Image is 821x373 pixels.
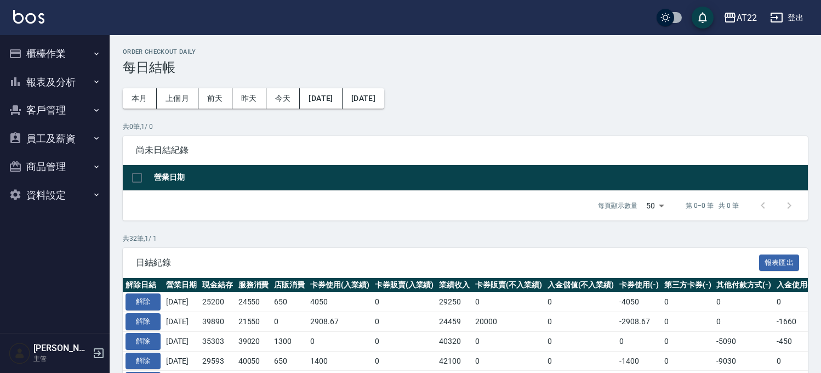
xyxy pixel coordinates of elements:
[766,8,808,28] button: 登出
[163,312,199,332] td: [DATE]
[163,351,199,371] td: [DATE]
[13,10,44,24] img: Logo
[151,165,808,191] th: 營業日期
[719,7,761,29] button: AT22
[123,234,808,244] p: 共 32 筆, 1 / 1
[662,292,714,312] td: 0
[199,292,236,312] td: 25200
[714,292,774,312] td: 0
[4,39,105,68] button: 櫃檯作業
[4,181,105,210] button: 資料設定
[545,331,617,351] td: 0
[157,88,198,109] button: 上個月
[617,351,662,371] td: -1400
[33,354,89,364] p: 主管
[198,88,232,109] button: 前天
[372,292,437,312] td: 0
[163,278,199,292] th: 營業日期
[617,312,662,332] td: -2908.67
[372,312,437,332] td: 0
[662,331,714,351] td: 0
[436,292,472,312] td: 29250
[126,313,161,330] button: 解除
[236,278,272,292] th: 服務消費
[774,278,819,292] th: 入金使用(-)
[199,312,236,332] td: 39890
[271,351,307,371] td: 650
[436,312,472,332] td: 24459
[714,351,774,371] td: -9030
[4,96,105,125] button: 客戶管理
[126,333,161,350] button: 解除
[199,351,236,371] td: 29593
[642,191,668,221] div: 50
[4,152,105,181] button: 商品管理
[692,7,714,29] button: save
[123,60,808,75] h3: 每日結帳
[662,351,714,371] td: 0
[236,331,272,351] td: 39020
[9,342,31,364] img: Person
[472,292,545,312] td: 0
[236,312,272,332] td: 21550
[472,351,545,371] td: 0
[271,278,307,292] th: 店販消費
[300,88,342,109] button: [DATE]
[123,122,808,132] p: 共 0 筆, 1 / 0
[617,278,662,292] th: 卡券使用(-)
[774,331,819,351] td: -450
[236,292,272,312] td: 24550
[33,343,89,354] h5: [PERSON_NAME]
[271,312,307,332] td: 0
[123,48,808,55] h2: Order checkout daily
[136,145,795,156] span: 尚未日結紀錄
[123,88,157,109] button: 本月
[714,331,774,351] td: -5090
[307,278,372,292] th: 卡券使用(入業績)
[266,88,300,109] button: 今天
[737,11,757,25] div: AT22
[199,278,236,292] th: 現金結存
[759,255,800,272] button: 報表匯出
[307,331,372,351] td: 0
[4,125,105,153] button: 員工及薪資
[126,293,161,310] button: 解除
[123,278,163,292] th: 解除日結
[774,351,819,371] td: 0
[617,331,662,351] td: 0
[662,278,714,292] th: 第三方卡券(-)
[126,353,161,370] button: 解除
[307,312,372,332] td: 2908.67
[307,351,372,371] td: 1400
[163,292,199,312] td: [DATE]
[372,278,437,292] th: 卡券販賣(入業績)
[545,312,617,332] td: 0
[545,292,617,312] td: 0
[307,292,372,312] td: 4050
[271,331,307,351] td: 1300
[199,331,236,351] td: 35303
[714,278,774,292] th: 其他付款方式(-)
[4,68,105,97] button: 報表及分析
[372,331,437,351] td: 0
[136,257,759,268] span: 日結紀錄
[436,331,472,351] td: 40320
[545,278,617,292] th: 入金儲值(不入業績)
[343,88,384,109] button: [DATE]
[774,312,819,332] td: -1660
[472,331,545,351] td: 0
[372,351,437,371] td: 0
[686,201,739,211] p: 第 0–0 筆 共 0 筆
[232,88,266,109] button: 昨天
[271,292,307,312] td: 650
[545,351,617,371] td: 0
[617,292,662,312] td: -4050
[714,312,774,332] td: 0
[436,278,472,292] th: 業績收入
[759,257,800,267] a: 報表匯出
[436,351,472,371] td: 42100
[662,312,714,332] td: 0
[598,201,637,211] p: 每頁顯示數量
[472,312,545,332] td: 20000
[236,351,272,371] td: 40050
